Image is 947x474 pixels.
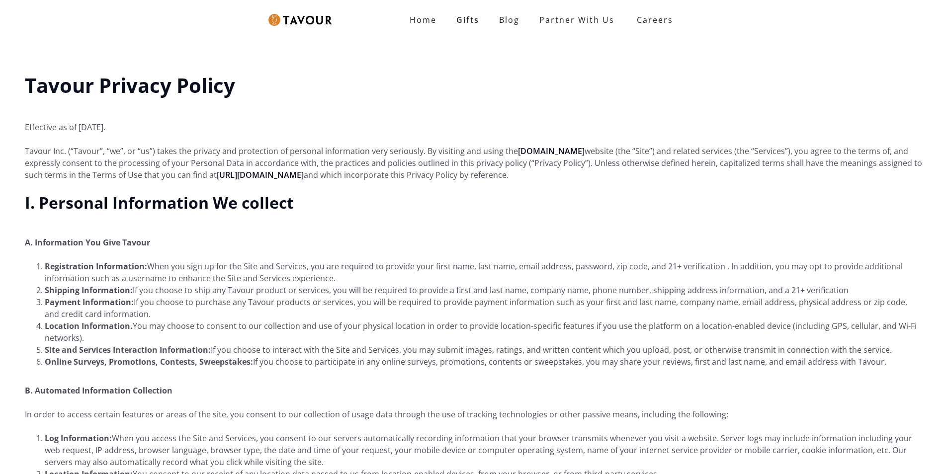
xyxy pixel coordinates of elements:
strong: Home [410,14,436,25]
p: Effective as of [DATE]. [25,109,922,133]
li: When you sign up for the Site and Services, you are required to provide your first name, last nam... [45,260,922,284]
strong: A. Information You Give Tavour [25,237,150,248]
a: Gifts [446,10,489,30]
p: Tavour Inc. (“Tavour”, “we”, or “us”) takes the privacy and protection of personal information ve... [25,145,922,181]
li: If you choose to participate in any online surveys, promotions, contents or sweepstakes, you may ... [45,356,922,368]
strong: Shipping Information: [45,285,133,296]
a: Home [400,10,446,30]
strong: Site and Services Interaction Information: [45,344,211,355]
strong: I. Personal Information We collect [25,192,294,213]
li: When you access the Site and Services, you consent to our servers automatically recording informa... [45,432,922,468]
strong: Payment Information: [45,297,134,308]
li: If you choose to ship any Tavour product or services, you will be required to provide a first and... [45,284,922,296]
a: Partner With Us [529,10,624,30]
strong: Location Information. [45,320,133,331]
a: Blog [489,10,529,30]
strong: Registration Information: [45,261,147,272]
li: If you choose to interact with the Site and Services, you may submit images, ratings, and written... [45,344,922,356]
strong: Log Information: [45,433,112,444]
a: [URL][DOMAIN_NAME] [217,169,304,180]
li: If you choose to purchase any Tavour products or services, you will be required to provide paymen... [45,296,922,320]
li: You may choose to consent to our collection and use of your physical location in order to provide... [45,320,922,344]
a: Careers [624,6,681,34]
strong: B. Automated Information Collection [25,385,172,396]
strong: Careers [637,10,673,30]
strong: Tavour Privacy Policy [25,72,235,99]
p: In order to access certain features or areas of the site, you consent to our collection of usage ... [25,408,922,420]
a: [DOMAIN_NAME] [518,146,585,157]
strong: Online Surveys, Promotions, Contests, Sweepstakes: [45,356,253,367]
